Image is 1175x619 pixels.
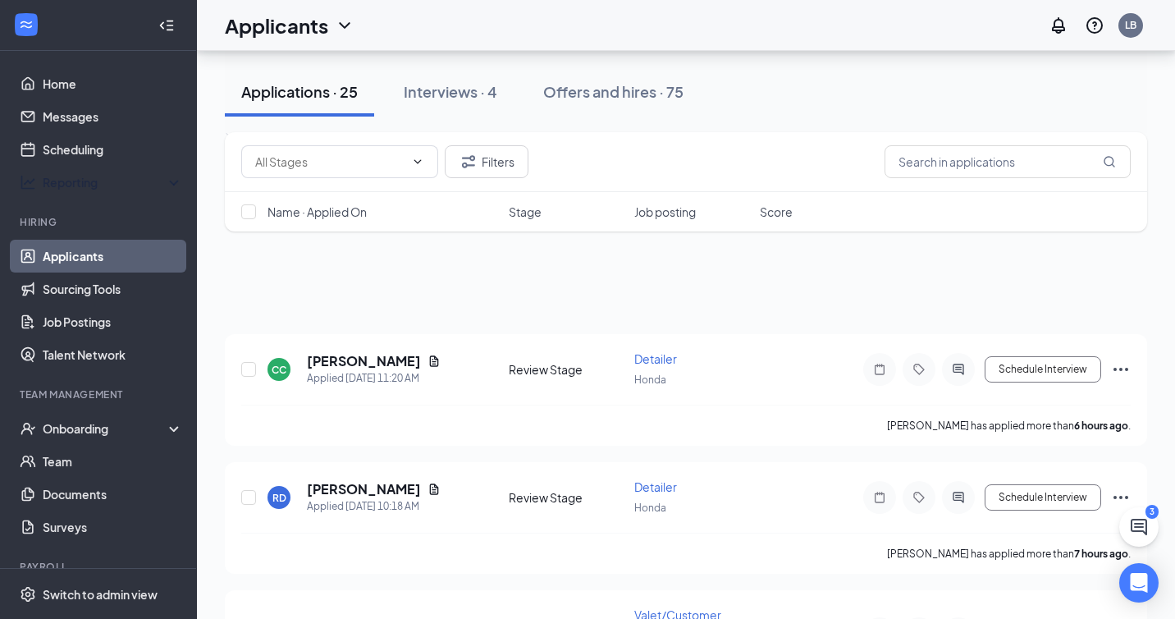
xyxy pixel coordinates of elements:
[1074,420,1128,432] b: 6 hours ago
[307,352,421,370] h5: [PERSON_NAME]
[887,419,1131,433] p: [PERSON_NAME] has applied more than .
[43,174,184,190] div: Reporting
[427,355,441,368] svg: Document
[949,363,968,376] svg: ActiveChat
[1111,360,1131,379] svg: Ellipses
[459,152,478,172] svg: Filter
[1119,563,1159,603] div: Open Intercom Messenger
[870,491,889,504] svg: Note
[887,547,1131,561] p: [PERSON_NAME] has applied more than .
[43,478,183,511] a: Documents
[1145,505,1159,519] div: 3
[43,445,183,478] a: Team
[20,560,180,574] div: Payroll
[509,361,624,378] div: Review Stage
[255,153,405,171] input: All Stages
[634,374,666,386] span: Honda
[43,133,183,166] a: Scheduling
[20,420,36,437] svg: UserCheck
[43,67,183,100] a: Home
[404,81,497,102] div: Interviews · 4
[1125,18,1136,32] div: LB
[543,81,684,102] div: Offers and hires · 75
[1111,488,1131,507] svg: Ellipses
[634,479,677,494] span: Detailer
[272,491,286,505] div: RD
[335,16,354,35] svg: ChevronDown
[427,483,441,496] svg: Document
[1103,155,1116,168] svg: MagnifyingGlass
[43,305,183,338] a: Job Postings
[870,363,889,376] svg: Note
[43,586,158,603] div: Switch to admin view
[43,338,183,371] a: Talent Network
[272,363,286,377] div: CC
[43,100,183,133] a: Messages
[20,215,180,229] div: Hiring
[43,420,169,437] div: Onboarding
[1074,548,1128,560] b: 7 hours ago
[158,17,175,34] svg: Collapse
[307,480,421,498] h5: [PERSON_NAME]
[985,356,1101,383] button: Schedule Interview
[909,363,929,376] svg: Tag
[509,489,624,506] div: Review Stage
[1129,517,1149,537] svg: ChatActive
[985,484,1101,511] button: Schedule Interview
[307,498,441,515] div: Applied [DATE] 10:18 AM
[634,351,677,366] span: Detailer
[18,16,34,33] svg: WorkstreamLogo
[43,511,183,543] a: Surveys
[411,155,424,168] svg: ChevronDown
[445,145,528,178] button: Filter Filters
[509,204,542,220] span: Stage
[241,81,358,102] div: Applications · 25
[267,204,367,220] span: Name · Applied On
[43,273,183,305] a: Sourcing Tools
[225,11,328,39] h1: Applicants
[949,491,968,504] svg: ActiveChat
[20,174,36,190] svg: Analysis
[1049,16,1068,35] svg: Notifications
[20,586,36,603] svg: Settings
[634,502,666,514] span: Honda
[43,240,183,273] a: Applicants
[909,491,929,504] svg: Tag
[885,145,1131,178] input: Search in applications
[1085,16,1104,35] svg: QuestionInfo
[20,387,180,401] div: Team Management
[760,204,793,220] span: Score
[1119,507,1159,547] button: ChatActive
[634,204,696,220] span: Job posting
[307,370,441,387] div: Applied [DATE] 11:20 AM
